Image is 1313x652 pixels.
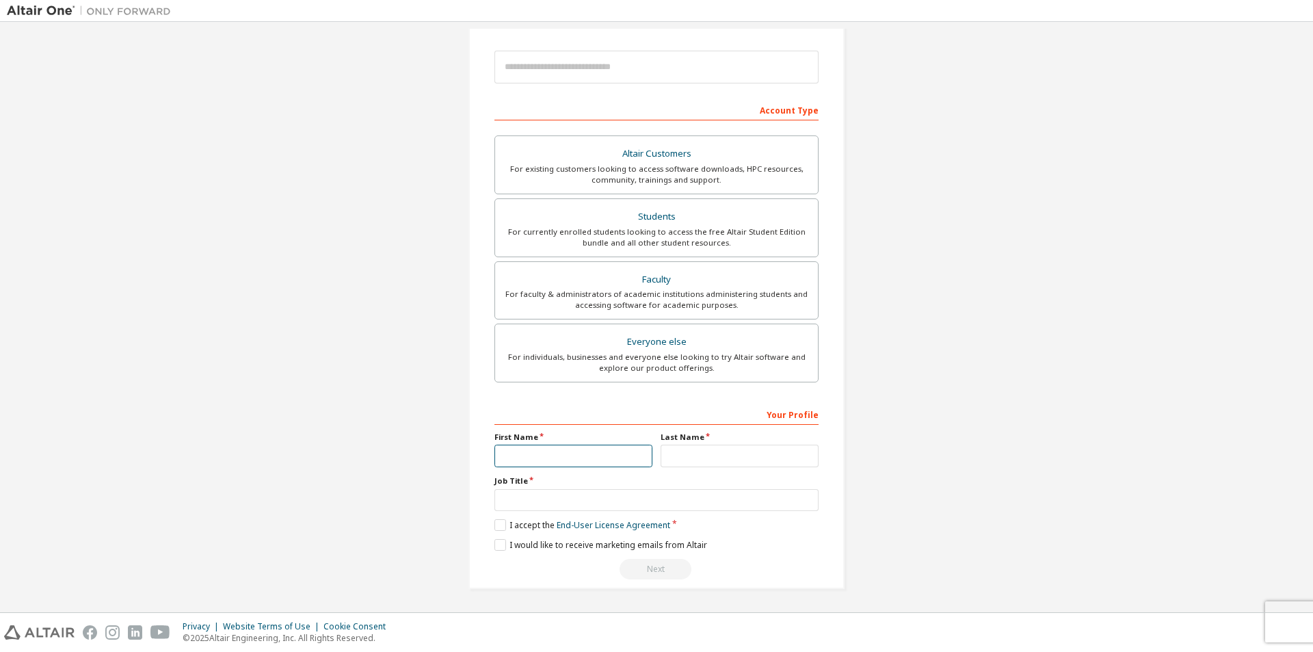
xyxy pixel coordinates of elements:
[503,164,810,185] div: For existing customers looking to access software downloads, HPC resources, community, trainings ...
[150,625,170,640] img: youtube.svg
[494,519,670,531] label: I accept the
[494,432,652,443] label: First Name
[494,99,819,120] div: Account Type
[183,632,394,644] p: © 2025 Altair Engineering, Inc. All Rights Reserved.
[494,475,819,486] label: Job Title
[503,144,810,164] div: Altair Customers
[4,625,75,640] img: altair_logo.svg
[323,621,394,632] div: Cookie Consent
[83,625,97,640] img: facebook.svg
[494,539,707,551] label: I would like to receive marketing emails from Altair
[494,559,819,579] div: Read and acccept EULA to continue
[503,226,810,248] div: For currently enrolled students looking to access the free Altair Student Edition bundle and all ...
[503,332,810,352] div: Everyone else
[7,4,178,18] img: Altair One
[223,621,323,632] div: Website Terms of Use
[557,519,670,531] a: End-User License Agreement
[494,403,819,425] div: Your Profile
[503,207,810,226] div: Students
[105,625,120,640] img: instagram.svg
[503,289,810,311] div: For faculty & administrators of academic institutions administering students and accessing softwa...
[503,352,810,374] div: For individuals, businesses and everyone else looking to try Altair software and explore our prod...
[503,270,810,289] div: Faculty
[128,625,142,640] img: linkedin.svg
[183,621,223,632] div: Privacy
[661,432,819,443] label: Last Name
